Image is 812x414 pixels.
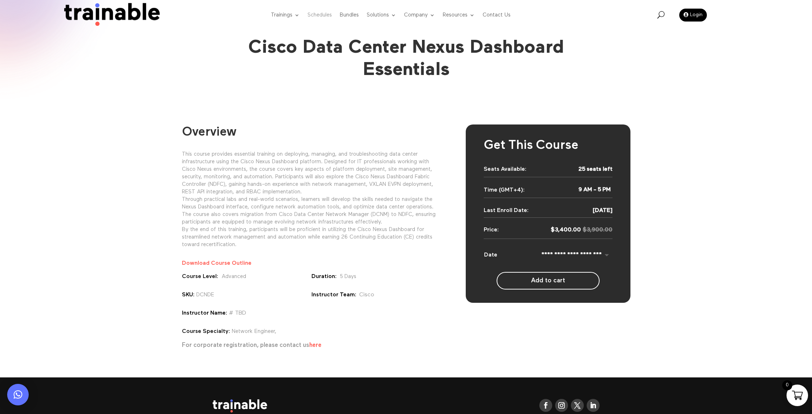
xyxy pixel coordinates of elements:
a: Bundles [340,1,359,29]
div: # TBD [182,310,246,316]
h1: Cisco Data Center Nexus Dashboard Essentials [212,37,600,81]
span: Network Engineer [232,329,276,335]
div: [DATE] [484,187,612,213]
span: Course Level: [182,274,218,280]
a: Login [679,9,707,22]
span: U [657,11,665,18]
a: Company [404,1,435,29]
span: Advanced [222,274,246,280]
span: 0 [782,380,792,390]
span: Duration: [311,274,337,280]
a: Download Course Outline [182,260,441,274]
div: DCNDE [182,292,311,298]
div: Seats Available: [484,166,526,173]
p: For corporate registration, please contact us [182,343,441,349]
a: Follow on X [571,399,584,412]
a: Follow on Facebook [539,399,552,412]
img: logo white [212,399,267,413]
bdi: 3,900.00 [583,227,612,233]
div: 25 seats left [578,166,612,173]
span: $ [551,227,555,233]
a: Cisco [358,292,374,298]
a: Resources [443,1,475,29]
a: Follow on LinkedIn [587,399,600,412]
h2: Get This Course [484,138,612,157]
a: Trainings [271,1,300,29]
a: Follow on Instagram [555,399,568,412]
a: here [309,342,321,348]
a: Schedules [308,1,332,29]
span: Course Specialty: [182,329,230,335]
a: Contact Us [483,1,511,29]
h2: Overview [182,124,441,144]
span: Instructor Name: [182,310,227,316]
span: $ [583,227,587,233]
a: Solutions [367,1,396,29]
button: Add to cart [497,272,600,290]
p: This course provides essential training on deploying, managing, and troubleshooting data center i... [182,150,441,248]
span: 5 Days [340,274,356,280]
bdi: 3,400.00 [551,227,581,233]
span: Instructor Team: [311,292,356,298]
label: Date [484,249,497,260]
